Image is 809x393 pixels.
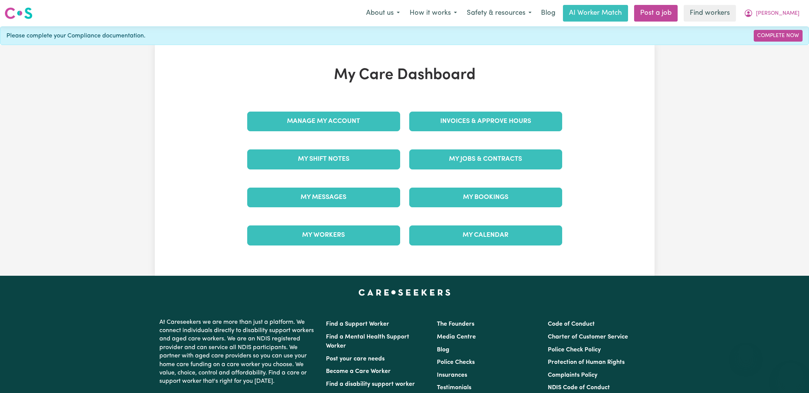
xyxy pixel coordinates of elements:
a: Insurances [437,372,467,378]
a: Complaints Policy [548,372,597,378]
a: AI Worker Match [563,5,628,22]
button: How it works [405,5,462,21]
a: Post your care needs [326,356,385,362]
a: Careseekers logo [5,5,33,22]
a: Charter of Customer Service [548,334,628,340]
a: My Messages [247,188,400,207]
a: My Jobs & Contracts [409,149,562,169]
a: Find a Support Worker [326,321,389,327]
iframe: Button to launch messaging window [779,363,803,387]
button: About us [361,5,405,21]
a: Code of Conduct [548,321,595,327]
a: Find a disability support worker [326,381,415,387]
a: Police Check Policy [548,347,601,353]
a: Become a Care Worker [326,368,391,374]
span: [PERSON_NAME] [756,9,800,18]
a: Careseekers home page [359,289,450,295]
a: Police Checks [437,359,475,365]
a: Blog [437,347,449,353]
a: Complete Now [754,30,803,42]
img: Careseekers logo [5,6,33,20]
a: My Shift Notes [247,149,400,169]
button: Safety & resources [462,5,536,21]
a: My Bookings [409,188,562,207]
a: NDIS Code of Conduct [548,385,610,391]
a: Blog [536,5,560,22]
a: Manage My Account [247,112,400,131]
a: Find workers [684,5,736,22]
a: Protection of Human Rights [548,359,625,365]
button: My Account [739,5,804,21]
iframe: Close message [738,345,753,360]
a: Find a Mental Health Support Worker [326,334,409,349]
a: Testimonials [437,385,471,391]
a: Post a job [634,5,678,22]
a: My Workers [247,225,400,245]
a: My Calendar [409,225,562,245]
a: The Founders [437,321,474,327]
h1: My Care Dashboard [243,66,567,84]
span: Please complete your Compliance documentation. [6,31,145,40]
a: Invoices & Approve Hours [409,112,562,131]
p: At Careseekers we are more than just a platform. We connect individuals directly to disability su... [159,315,317,389]
a: Media Centre [437,334,476,340]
